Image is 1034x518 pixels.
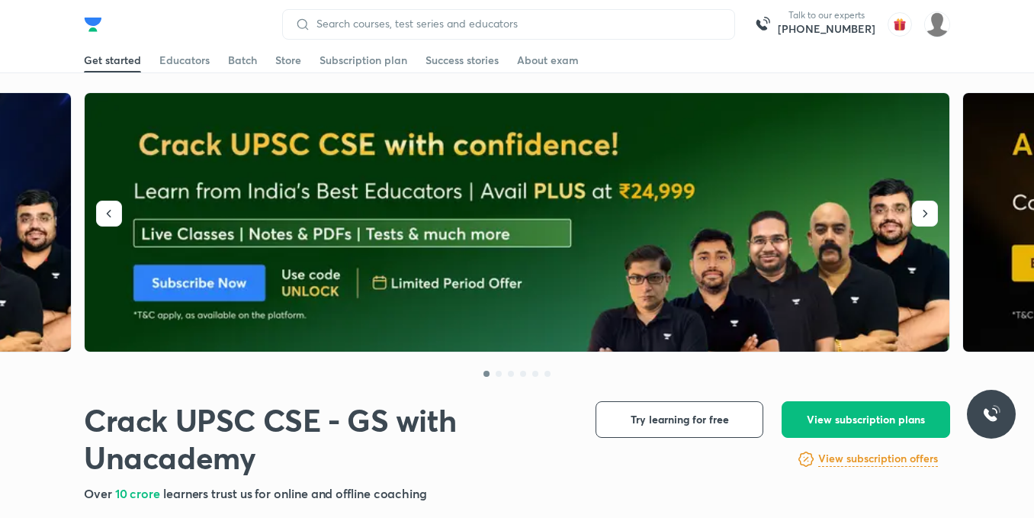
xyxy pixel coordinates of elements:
div: Batch [228,53,257,68]
p: Talk to our experts [778,9,875,21]
span: Try learning for free [631,412,729,427]
div: About exam [517,53,579,68]
div: Get started [84,53,141,68]
img: ttu [982,405,1000,423]
button: Try learning for free [596,401,763,438]
a: Subscription plan [320,48,407,72]
input: Search courses, test series and educators [310,18,722,30]
span: Over [84,485,115,501]
a: Educators [159,48,210,72]
div: Success stories [425,53,499,68]
a: Get started [84,48,141,72]
img: avatar [888,12,912,37]
a: Success stories [425,48,499,72]
img: Company Logo [84,15,102,34]
h1: Crack UPSC CSE - GS with Unacademy [84,401,571,476]
span: learners trust us for online and offline coaching [163,485,427,501]
div: Store [275,53,301,68]
button: View subscription plans [782,401,950,438]
a: Batch [228,48,257,72]
div: Subscription plan [320,53,407,68]
img: call-us [747,9,778,40]
a: View subscription offers [818,450,938,468]
img: Komal [924,11,950,37]
a: Store [275,48,301,72]
a: [PHONE_NUMBER] [778,21,875,37]
span: 10 crore [115,485,163,501]
a: About exam [517,48,579,72]
span: View subscription plans [807,412,925,427]
div: Educators [159,53,210,68]
h6: View subscription offers [818,451,938,467]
